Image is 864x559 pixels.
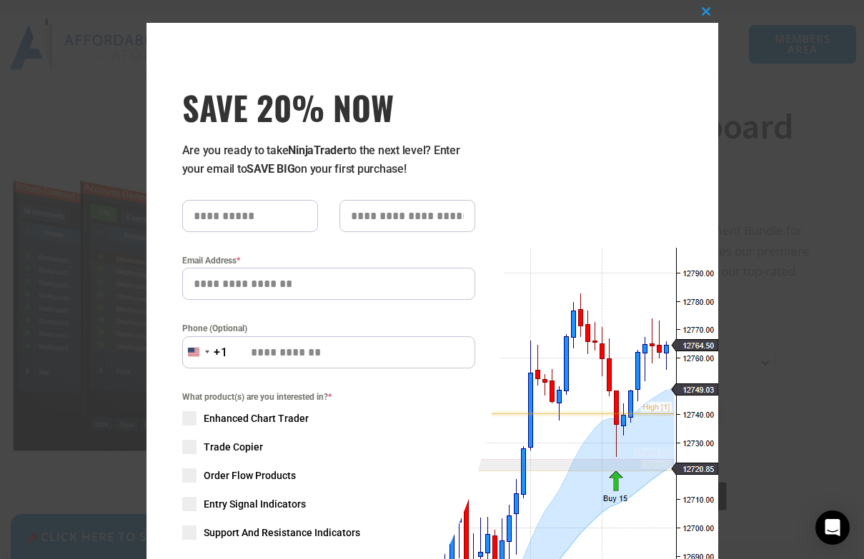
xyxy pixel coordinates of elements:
label: Email Address [182,253,475,268]
label: Enhanced Chart Trader [182,411,475,425]
p: Are you ready to take to the next level? Enter your email to on your first purchase! [182,141,475,178]
label: Support And Resistance Indicators [182,525,475,540]
span: Order Flow Products [204,468,296,483]
div: +1 [214,343,228,362]
strong: NinjaTrader [288,143,347,157]
div: Open Intercom Messenger [815,510,850,545]
strong: SAVE BIG [247,162,294,176]
label: Order Flow Products [182,468,475,483]
label: Entry Signal Indicators [182,497,475,511]
label: Trade Copier [182,440,475,454]
button: Selected country [182,336,228,368]
span: Trade Copier [204,440,263,454]
span: Entry Signal Indicators [204,497,306,511]
span: What product(s) are you interested in? [182,390,475,404]
span: Enhanced Chart Trader [204,411,309,425]
h3: SAVE 20% NOW [182,87,475,127]
label: Phone (Optional) [182,321,475,336]
span: Support And Resistance Indicators [204,525,360,540]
